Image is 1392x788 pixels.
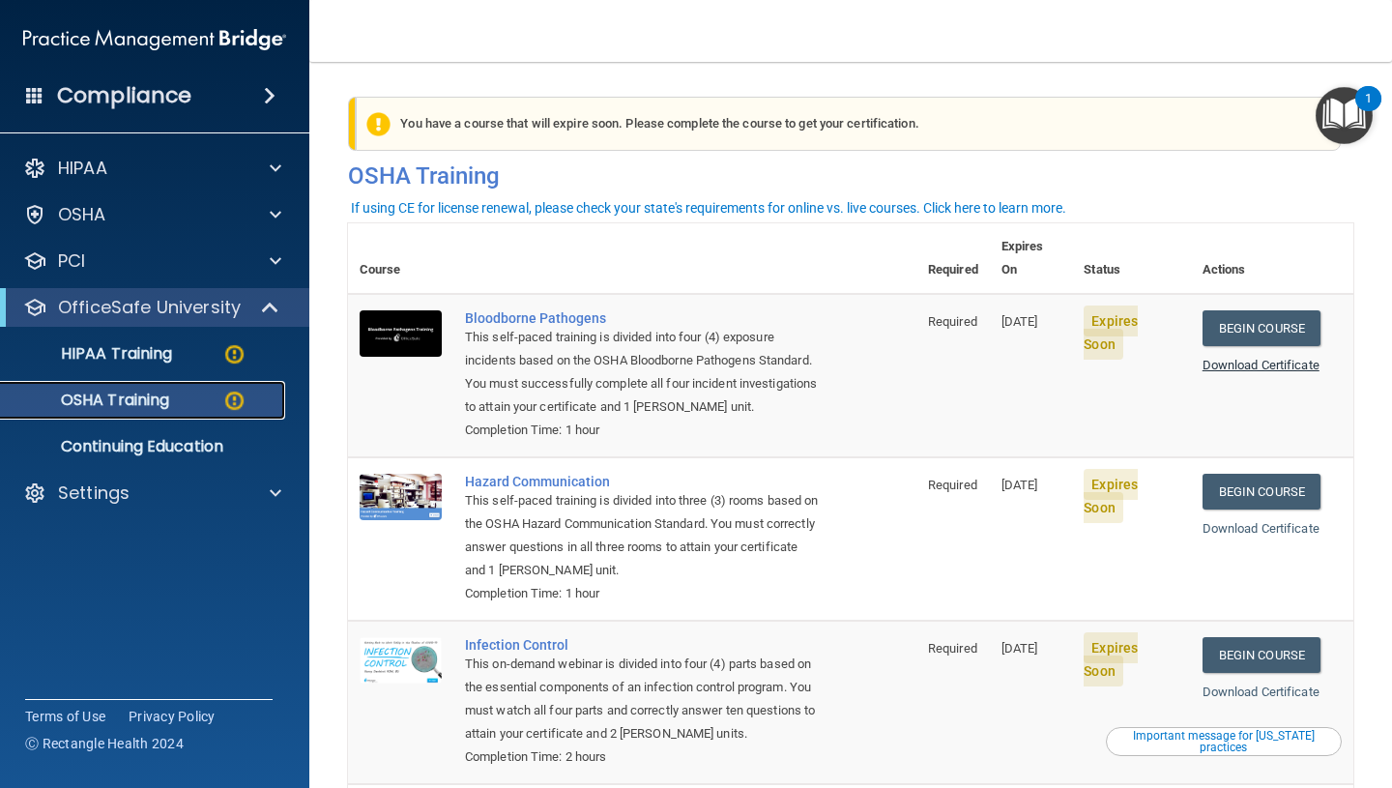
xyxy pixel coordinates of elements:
h4: OSHA Training [348,162,1353,190]
a: Settings [23,482,281,505]
div: You have a course that will expire soon. Please complete the course to get your certification. [356,97,1341,151]
div: This self-paced training is divided into four (4) exposure incidents based on the OSHA Bloodborne... [465,326,820,419]
img: PMB logo [23,20,286,59]
th: Actions [1191,223,1353,294]
span: Required [928,478,977,492]
a: Download Certificate [1203,358,1319,372]
a: OSHA [23,203,281,226]
p: PCI [58,249,85,273]
div: Completion Time: 1 hour [465,419,820,442]
button: Read this if you are a dental practitioner in the state of CA [1106,727,1342,756]
a: Bloodborne Pathogens [465,310,820,326]
button: If using CE for license renewal, please check your state's requirements for online vs. live cours... [348,198,1069,218]
img: exclamation-circle-solid-warning.7ed2984d.png [366,112,391,136]
span: Required [928,314,977,329]
img: warning-circle.0cc9ac19.png [222,389,246,413]
button: Open Resource Center, 1 new notification [1316,87,1373,144]
a: HIPAA [23,157,281,180]
img: warning-circle.0cc9ac19.png [222,342,246,366]
a: Begin Course [1203,310,1320,346]
p: Continuing Education [13,437,276,456]
th: Required [916,223,990,294]
span: Required [928,641,977,656]
p: OfficeSafe University [58,296,241,319]
a: Download Certificate [1203,521,1319,536]
iframe: Drift Widget Chat Controller [1058,651,1369,728]
p: OSHA Training [13,391,169,410]
div: Important message for [US_STATE] practices [1109,730,1339,753]
a: Privacy Policy [129,707,216,726]
a: Begin Course [1203,474,1320,510]
p: HIPAA Training [13,344,172,364]
span: [DATE] [1001,641,1038,656]
th: Course [348,223,453,294]
span: Expires Soon [1084,469,1138,523]
div: This self-paced training is divided into three (3) rooms based on the OSHA Hazard Communication S... [465,489,820,582]
div: This on-demand webinar is divided into four (4) parts based on the essential components of an inf... [465,653,820,745]
div: Completion Time: 2 hours [465,745,820,769]
span: Ⓒ Rectangle Health 2024 [25,734,184,753]
a: PCI [23,249,281,273]
span: Expires Soon [1084,632,1138,686]
a: OfficeSafe University [23,296,280,319]
a: Begin Course [1203,637,1320,673]
div: 1 [1365,99,1372,124]
th: Status [1072,223,1190,294]
div: If using CE for license renewal, please check your state's requirements for online vs. live cours... [351,201,1066,215]
a: Terms of Use [25,707,105,726]
th: Expires On [990,223,1073,294]
span: [DATE] [1001,478,1038,492]
p: HIPAA [58,157,107,180]
p: OSHA [58,203,106,226]
a: Infection Control [465,637,820,653]
p: Settings [58,482,130,505]
span: [DATE] [1001,314,1038,329]
h4: Compliance [57,82,191,109]
span: Expires Soon [1084,306,1138,360]
a: Hazard Communication [465,474,820,489]
div: Completion Time: 1 hour [465,582,820,605]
